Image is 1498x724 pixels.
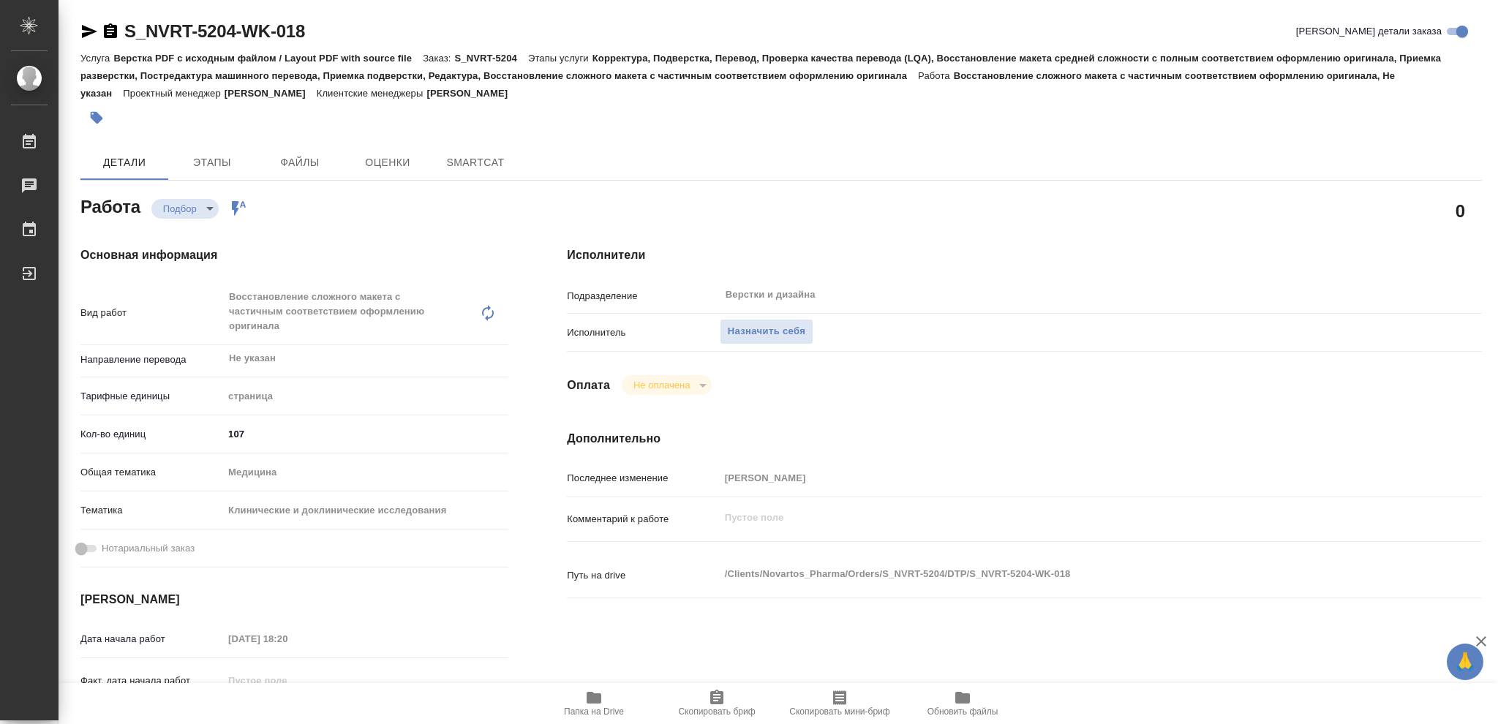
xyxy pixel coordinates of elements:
p: Дата начала работ [80,632,223,646]
span: Скопировать мини-бриф [789,706,889,717]
h4: Оплата [567,377,610,394]
p: Подразделение [567,289,719,303]
p: Клиентские менеджеры [317,88,427,99]
h4: Исполнители [567,246,1482,264]
h4: Дополнительно [567,430,1482,448]
button: Скопировать бриф [655,683,778,724]
button: Обновить файлы [901,683,1024,724]
p: Тарифные единицы [80,389,223,404]
p: [PERSON_NAME] [225,88,317,99]
span: Файлы [265,154,335,172]
span: Папка на Drive [564,706,624,717]
p: Кол-во единиц [80,427,223,442]
a: S_NVRT-5204-WK-018 [124,21,305,41]
p: Общая тематика [80,465,223,480]
span: Детали [89,154,159,172]
span: Назначить себя [728,323,805,340]
p: Путь на drive [567,568,719,583]
h4: [PERSON_NAME] [80,591,508,608]
input: Пустое поле [223,670,351,691]
h2: 0 [1456,198,1465,223]
button: Скопировать ссылку для ЯМессенджера [80,23,98,40]
input: ✎ Введи что-нибудь [223,423,508,445]
div: Подбор [622,375,712,395]
button: Назначить себя [720,319,813,344]
p: Этапы услуги [528,53,592,64]
span: Обновить файлы [927,706,998,717]
input: Пустое поле [720,467,1406,489]
p: [PERSON_NAME] [426,88,519,99]
p: Работа [918,70,954,81]
span: Этапы [177,154,247,172]
p: Верстка PDF с исходным файлом / Layout PDF with source file [113,53,423,64]
p: Проектный менеджер [123,88,224,99]
p: Комментарий к работе [567,512,719,527]
h2: Работа [80,192,140,219]
button: Скопировать ссылку [102,23,119,40]
div: Клинические и доклинические исследования [223,498,508,523]
p: Факт. дата начала работ [80,674,223,688]
p: Направление перевода [80,352,223,367]
span: Скопировать бриф [678,706,755,717]
button: Скопировать мини-бриф [778,683,901,724]
p: Заказ: [423,53,454,64]
p: Исполнитель [567,325,719,340]
button: Подбор [159,203,201,215]
p: Корректура, Подверстка, Перевод, Проверка качества перевода (LQA), Восстановление макета средней ... [80,53,1441,81]
p: S_NVRT-5204 [455,53,528,64]
input: Пустое поле [223,628,351,649]
span: 🙏 [1453,646,1478,677]
span: Нотариальный заказ [102,541,195,556]
p: Услуга [80,53,113,64]
p: Последнее изменение [567,471,719,486]
button: 🙏 [1447,644,1483,680]
textarea: /Clients/Novartos_Pharma/Orders/S_NVRT-5204/DTP/S_NVRT-5204-WK-018 [720,562,1406,587]
div: Медицина [223,460,508,485]
button: Добавить тэг [80,102,113,134]
div: Подбор [151,199,219,219]
span: SmartCat [440,154,511,172]
h4: Основная информация [80,246,508,264]
div: страница [223,384,508,409]
span: [PERSON_NAME] детали заказа [1296,24,1442,39]
p: Вид работ [80,306,223,320]
p: Тематика [80,503,223,518]
span: Оценки [353,154,423,172]
button: Не оплачена [629,379,694,391]
button: Папка на Drive [532,683,655,724]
